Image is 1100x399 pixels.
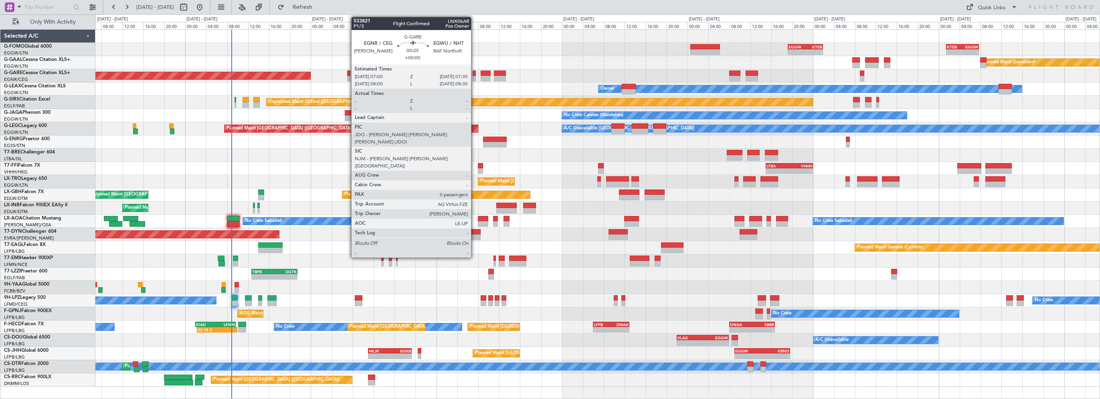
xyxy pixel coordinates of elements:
div: [DATE] - [DATE] [438,16,469,23]
div: [DATE] - [DATE] [940,16,971,23]
div: Planned Maint Dusseldorf [983,56,1035,69]
span: T7-LZZI [4,269,20,274]
div: Planned Maint [GEOGRAPHIC_DATA] ([GEOGRAPHIC_DATA]) [213,374,340,386]
div: - [735,354,762,359]
a: T7-EMIHawker 900XP [4,256,53,260]
span: G-JAGA [4,110,22,115]
div: Planned Maint [GEOGRAPHIC_DATA] ([GEOGRAPHIC_DATA]) [475,347,601,359]
div: - [789,169,812,173]
div: 04:00 [708,22,729,29]
div: 16:00 [1022,22,1043,29]
div: LTBA [766,163,789,168]
div: 16:00 [897,22,918,29]
div: 00:00 [1064,22,1085,29]
div: 20:00 [1043,22,1064,29]
div: 16:00 [394,22,415,29]
div: - [789,50,805,54]
span: G-GARE [4,71,22,75]
span: G-FOMO [4,44,24,49]
a: LFPB/LBG [4,367,25,373]
div: EGGW [962,44,978,49]
a: G-FOMOGlobal 6000 [4,44,52,49]
a: LX-AOACitation Mustang [4,216,61,221]
a: T7-FFIFalcon 7X [4,163,40,168]
div: Planned Maint Geneva (Cointrin) [125,202,191,214]
span: T7-EMI [4,256,20,260]
a: T7-LZZIPraetor 600 [4,269,47,274]
div: 20:00 [164,22,185,29]
span: G-LEAX [4,84,21,89]
div: 12:00 [248,22,269,29]
div: Planned Maint [GEOGRAPHIC_DATA] ([GEOGRAPHIC_DATA]) [480,175,607,187]
div: EGGW [735,349,762,353]
div: 20:00 [918,22,938,29]
a: LFMD/CEQ [4,301,27,307]
div: [DATE] - [DATE] [312,16,343,23]
div: 16:00 [771,22,792,29]
div: 12:00 [374,22,394,29]
a: LX-INBFalcon 900EX EASy II [4,203,67,208]
div: 08:00 [227,22,248,29]
a: LFPB/LBG [4,341,25,347]
button: Quick Links [962,1,1021,14]
div: 04:00 [332,22,353,29]
div: 08:00 [730,22,750,29]
a: EGLF/FAB [4,275,25,281]
div: KIAD [196,322,215,327]
div: 08:00 [353,22,374,29]
div: A/C Unavailable [815,334,849,346]
a: T7-EAGLFalcon 8X [4,242,46,247]
span: Only With Activity [21,19,85,25]
div: SBBR [752,322,774,327]
div: 12:00 [876,22,897,29]
a: T7-DYNChallenger 604 [4,229,57,234]
div: 00:00 [311,22,332,29]
div: EGGW [703,335,728,340]
div: 20:00 [792,22,813,29]
div: 00:00 [813,22,834,29]
div: Planned Maint Sofia [125,361,166,373]
div: [DATE] - [DATE] [1066,16,1096,23]
a: CS-RRCFalcon 900LX [4,375,51,379]
div: - [677,341,703,345]
div: No Crew Cannes (Mandelieu) [564,109,623,121]
span: T7-EAGL [4,242,24,247]
div: Planned Maint [GEOGRAPHIC_DATA] ([GEOGRAPHIC_DATA]) [470,321,596,333]
a: EGLF/FAB [4,103,25,109]
div: - [962,50,978,54]
div: 08:00 [981,22,1001,29]
a: LFPB/LBG [4,354,25,360]
span: G-LEGC [4,123,21,128]
div: [DATE] - [DATE] [689,16,720,23]
div: - [766,169,789,173]
div: - [594,327,611,332]
div: Planned Maint Nice ([GEOGRAPHIC_DATA]) [344,189,434,201]
a: EGGW/LTN [4,182,28,188]
div: Owner [601,83,614,95]
span: CS-DOU [4,335,23,340]
div: No Crew [276,321,295,333]
span: Refresh [286,4,319,10]
a: EGGW/LTN [4,50,28,56]
div: 12:00 [625,22,645,29]
div: TBPB [252,269,275,274]
div: - [703,341,728,345]
div: 12:00 [1001,22,1022,29]
div: 00:00 [687,22,708,29]
a: G-JAGAPhenom 300 [4,110,51,115]
div: - [274,274,297,279]
div: 04:00 [206,22,227,29]
div: - [611,327,629,332]
div: - [217,327,237,332]
div: KRNO [762,349,789,353]
a: EVRA/[PERSON_NAME] [4,235,54,241]
a: EGGW/LTN [4,129,28,135]
div: A/C Unavailable [GEOGRAPHIC_DATA] ([GEOGRAPHIC_DATA]) [564,123,694,135]
span: LX-INB [4,203,20,208]
a: G-GARECessna Citation XLS+ [4,71,70,75]
span: [DATE] - [DATE] [136,4,174,11]
a: F-GPNJFalcon 900EX [4,308,52,313]
div: VHHH [789,163,812,168]
div: 04:00 [960,22,981,29]
div: 08:00 [478,22,499,29]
